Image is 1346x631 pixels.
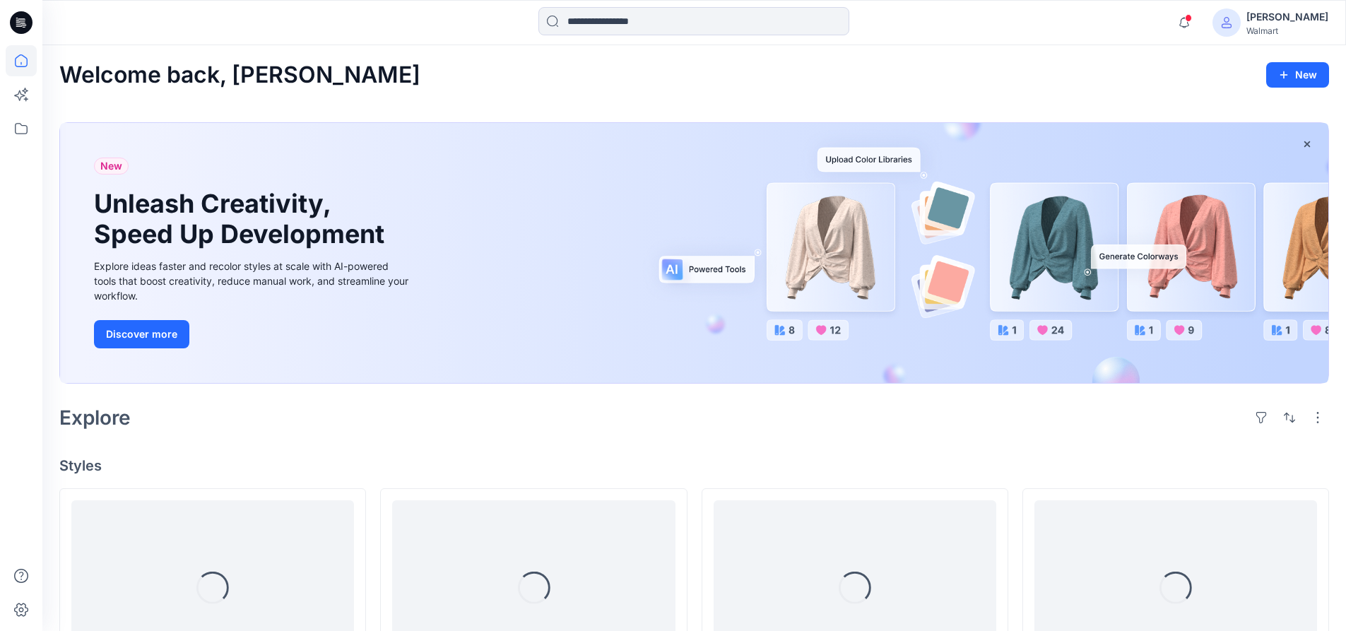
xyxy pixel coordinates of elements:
a: Discover more [94,320,412,348]
h4: Styles [59,457,1329,474]
h1: Unleash Creativity, Speed Up Development [94,189,391,249]
div: [PERSON_NAME] [1246,8,1328,25]
div: Explore ideas faster and recolor styles at scale with AI-powered tools that boost creativity, red... [94,259,412,303]
div: Walmart [1246,25,1328,36]
button: Discover more [94,320,189,348]
h2: Explore [59,406,131,429]
h2: Welcome back, [PERSON_NAME] [59,62,420,88]
span: New [100,158,122,175]
svg: avatar [1221,17,1232,28]
button: New [1266,62,1329,88]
